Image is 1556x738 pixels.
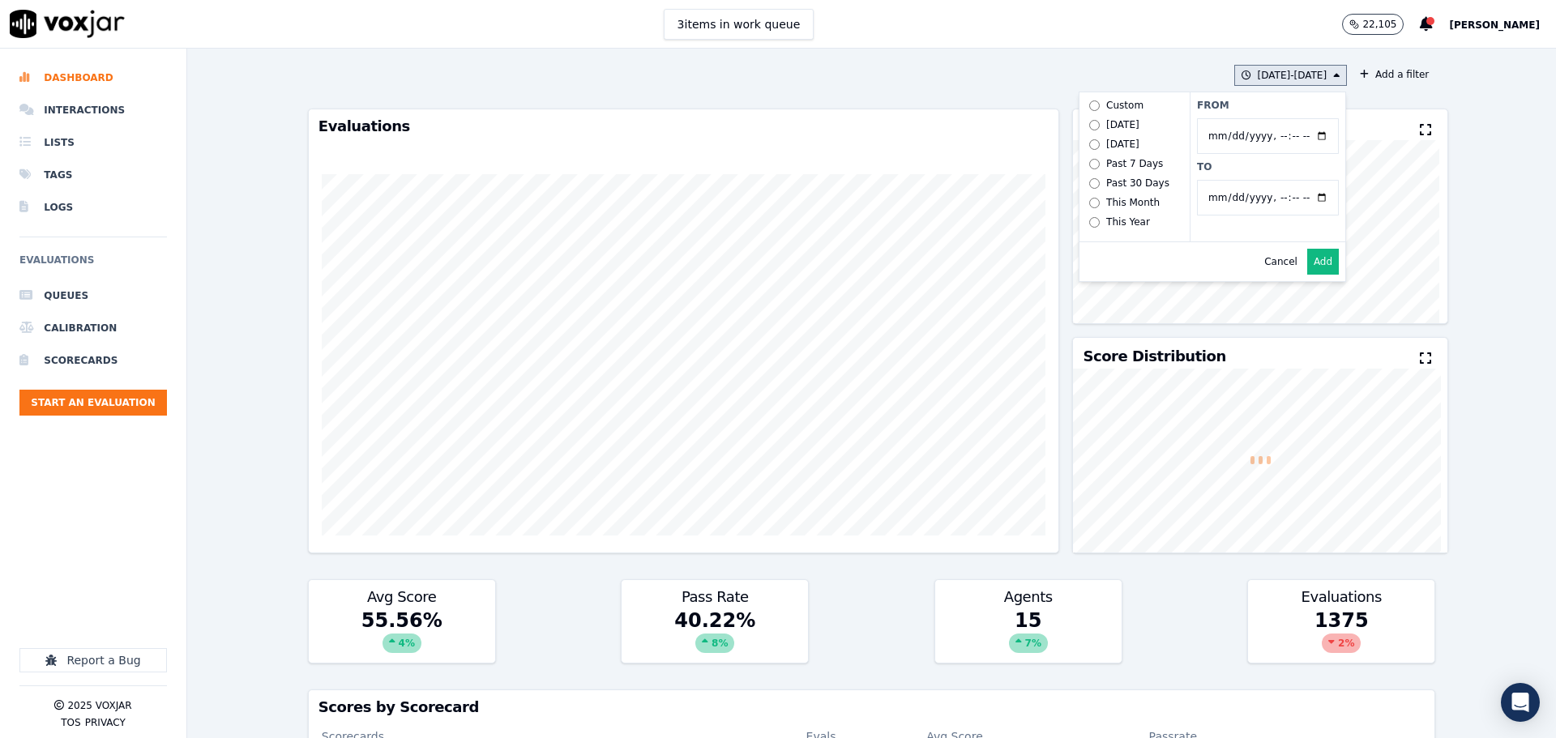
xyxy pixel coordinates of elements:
div: Past 30 Days [1106,177,1169,190]
input: [DATE] [1089,139,1100,150]
a: Calibration [19,312,167,344]
div: 7 % [1009,633,1048,653]
div: [DATE] [1106,138,1139,151]
a: Dashboard [19,62,167,94]
a: Queues [19,279,167,312]
button: Add [1307,249,1339,275]
button: Cancel [1264,255,1297,268]
span: [PERSON_NAME] [1449,19,1540,31]
button: 22,105 [1342,14,1404,35]
input: Past 7 Days [1089,159,1100,169]
a: Interactions [19,94,167,126]
h3: Evaluations [318,119,1049,134]
button: 3items in work queue [664,9,814,40]
div: Open Intercom Messenger [1501,683,1540,722]
div: 2 % [1322,633,1361,653]
div: Custom [1106,99,1143,112]
h6: Evaluations [19,250,167,279]
div: 1375 [1248,608,1434,663]
a: Scorecards [19,344,167,377]
button: [DATE]-[DATE] Custom [DATE] [DATE] Past 7 Days Past 30 Days This Month This Year From To Cancel Add [1234,65,1348,86]
label: From [1197,99,1339,112]
button: TOS [61,716,80,729]
button: [PERSON_NAME] [1449,15,1556,34]
div: Past 7 Days [1106,157,1163,170]
button: 22,105 [1342,14,1420,35]
button: Privacy [85,716,126,729]
div: This Month [1106,196,1160,209]
a: Tags [19,159,167,191]
label: To [1197,160,1339,173]
div: 8 % [695,633,734,653]
input: This Year [1089,217,1100,228]
img: voxjar logo [10,10,125,38]
a: Lists [19,126,167,159]
div: This Year [1106,215,1150,228]
input: Past 30 Days [1089,178,1100,189]
h3: Scores by Scorecard [318,700,1425,715]
h3: Avg Score [318,590,485,604]
button: Report a Bug [19,648,167,672]
div: [DATE] [1106,118,1139,131]
button: Add a filter [1353,65,1435,84]
div: 4 % [383,633,421,653]
h3: Score Distribution [1083,349,1225,364]
div: 40.22 % [622,608,808,663]
input: Custom [1089,100,1100,111]
div: 15 [935,608,1122,663]
input: This Month [1089,198,1100,208]
p: 22,105 [1362,18,1396,31]
h3: Pass Rate [631,590,798,604]
button: Start an Evaluation [19,390,167,416]
input: [DATE] [1089,120,1100,130]
div: 55.56 % [309,608,495,663]
p: 2025 Voxjar [67,699,131,712]
a: Logs [19,191,167,224]
h3: Evaluations [1258,590,1425,604]
h3: Agents [945,590,1112,604]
